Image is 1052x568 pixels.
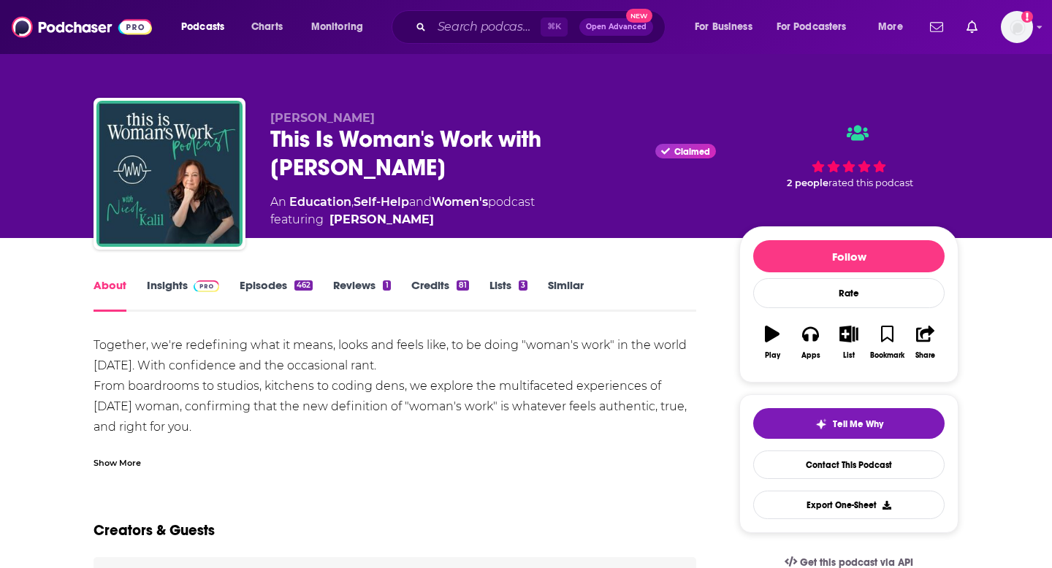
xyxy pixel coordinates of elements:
button: Bookmark [868,316,906,369]
span: 2 people [787,177,828,188]
button: Export One-Sheet [753,491,945,519]
button: open menu [685,15,771,39]
button: Share [907,316,945,369]
span: , [351,195,354,209]
div: 462 [294,280,313,291]
button: open menu [301,15,382,39]
span: Charts [251,17,283,37]
span: Claimed [674,148,710,156]
button: Apps [791,316,829,369]
button: tell me why sparkleTell Me Why [753,408,945,439]
div: Rate [753,278,945,308]
span: and [409,195,432,209]
a: Similar [548,278,584,312]
a: Women's [432,195,488,209]
button: open menu [767,15,868,39]
button: Play [753,316,791,369]
div: An podcast [270,193,535,229]
button: open menu [171,15,243,39]
a: Contact This Podcast [753,450,945,479]
div: 81 [457,280,469,291]
img: Podchaser Pro [194,280,219,292]
img: tell me why sparkle [815,418,827,430]
a: Credits81 [411,278,469,312]
a: About [94,278,126,312]
div: Search podcasts, credits, & more... [405,10,679,44]
span: ⌘ K [541,18,568,37]
svg: Add a profile image [1021,11,1033,23]
a: InsightsPodchaser Pro [147,278,219,312]
span: Tell Me Why [833,418,883,430]
div: 2 peoplerated this podcast [739,111,958,202]
span: [PERSON_NAME] [270,111,375,125]
span: For Business [695,17,752,37]
img: User Profile [1001,11,1033,43]
a: Self-Help [354,195,409,209]
a: Show notifications dropdown [924,15,949,39]
img: Podchaser - Follow, Share and Rate Podcasts [12,13,152,41]
h2: Creators & Guests [94,521,215,540]
div: Apps [801,351,820,360]
a: Charts [242,15,291,39]
div: 1 [383,280,390,291]
img: This Is Woman's Work with Nicole Kalil [96,101,243,247]
a: Show notifications dropdown [961,15,983,39]
button: Open AdvancedNew [579,18,653,36]
div: Play [765,351,780,360]
span: Monitoring [311,17,363,37]
div: 3 [519,280,527,291]
input: Search podcasts, credits, & more... [432,15,541,39]
div: Bookmark [870,351,904,360]
a: Education [289,195,351,209]
span: For Podcasters [777,17,847,37]
a: Lists3 [489,278,527,312]
span: Podcasts [181,17,224,37]
span: Open Advanced [586,23,647,31]
button: List [830,316,868,369]
button: Show profile menu [1001,11,1033,43]
a: Episodes462 [240,278,313,312]
a: Reviews1 [333,278,390,312]
div: List [843,351,855,360]
span: rated this podcast [828,177,913,188]
div: Together, we're redefining what it means, looks and feels like, to be doing "woman's work" in the... [94,335,696,540]
span: New [626,9,652,23]
a: [PERSON_NAME] [329,211,434,229]
span: Logged in as jhutchinson [1001,11,1033,43]
button: Follow [753,240,945,272]
span: More [878,17,903,37]
span: featuring [270,211,535,229]
button: open menu [868,15,921,39]
div: Share [915,351,935,360]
